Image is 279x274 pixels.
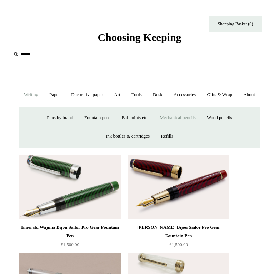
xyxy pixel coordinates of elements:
a: Pens by brand [42,108,78,127]
a: Mechanical pencils [155,108,201,127]
a: Ruby Wajima Bijou Sailor Pro Gear Fountain Pen Ruby Wajima Bijou Sailor Pro Gear Fountain Pen [128,155,229,219]
a: Emerald Wajima Bijou Sailor Pro Gear Fountain Pen Emerald Wajima Bijou Sailor Pro Gear Fountain Pen [19,155,121,219]
a: Tools [126,86,147,104]
img: Emerald Wajima Bijou Sailor Pro Gear Fountain Pen [19,155,121,219]
a: Choosing Keeping [98,37,181,42]
a: [PERSON_NAME] Bijou Sailor Pro Gear Fountain Pen £1,500.00 [128,223,229,252]
span: £1,500.00 [61,242,79,247]
a: Decorative paper [66,86,108,104]
a: Gifts & Wrap [202,86,237,104]
a: Emerald Wajima Bijou Sailor Pro Gear Fountain Pen £1,500.00 [19,223,121,252]
a: Fountain pens [79,108,115,127]
div: [PERSON_NAME] Bijou Sailor Pro Gear Fountain Pen [130,223,228,240]
a: About [238,86,260,104]
img: Ruby Wajima Bijou Sailor Pro Gear Fountain Pen [128,155,229,219]
span: £1,500.00 [169,242,188,247]
span: Choosing Keeping [98,31,181,43]
div: Emerald Wajima Bijou Sailor Pro Gear Fountain Pen [21,223,119,240]
a: Desk [148,86,168,104]
a: Accessories [169,86,201,104]
a: Writing [19,86,43,104]
a: Refills [156,127,178,146]
a: Art [109,86,125,104]
a: Wood pencils [202,108,237,127]
a: Shopping Basket (0) [209,16,262,32]
a: Ink bottles & cartridges [101,127,155,146]
a: Paper [44,86,65,104]
a: Ballpoints etc. [117,108,154,127]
